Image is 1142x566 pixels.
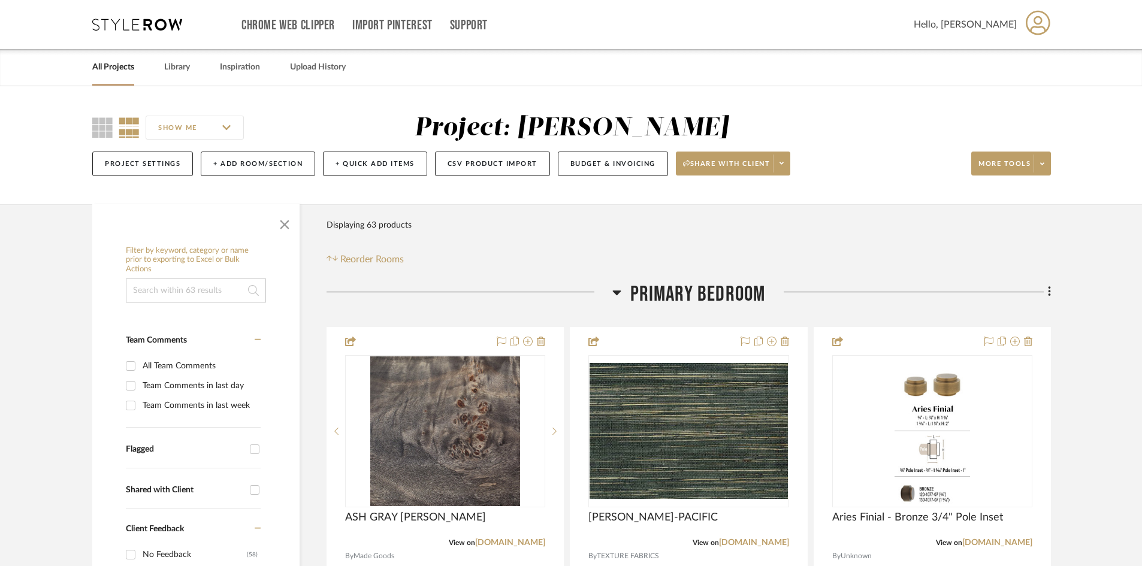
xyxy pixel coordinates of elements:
img: Aries Finial - Bronze 3/4" Pole Inset [895,356,970,506]
div: 0 [833,356,1032,507]
div: Displaying 63 products [327,213,412,237]
button: More tools [971,152,1051,175]
span: More tools [978,159,1031,177]
img: KNOX WC-PACIFIC [590,363,787,499]
div: (58) [247,545,258,564]
span: [PERSON_NAME]-PACIFIC [588,511,718,524]
span: View on [449,539,475,546]
input: Search within 63 results [126,279,266,302]
a: Library [164,59,190,75]
a: Upload History [290,59,346,75]
span: Team Comments [126,336,187,344]
div: Shared with Client [126,485,244,495]
span: Primary Bedroom [630,282,766,307]
div: All Team Comments [143,356,258,376]
span: By [345,550,354,562]
a: Import Pinterest [352,20,433,31]
span: By [588,550,597,562]
a: Chrome Web Clipper [241,20,335,31]
span: TEXTURE FABRICS [597,550,659,562]
button: Share with client [676,152,791,175]
button: + Quick Add Items [323,152,427,176]
div: 0 [589,356,788,507]
a: Inspiration [220,59,260,75]
button: Budget & Invoicing [558,152,668,176]
span: Share with client [683,159,771,177]
span: Hello, [PERSON_NAME] [914,17,1017,32]
span: Unknown [841,550,872,562]
button: Close [273,210,297,234]
button: Reorder Rooms [327,252,404,267]
span: View on [936,539,962,546]
button: Project Settings [92,152,193,176]
a: [DOMAIN_NAME] [962,538,1032,547]
h6: Filter by keyword, category or name prior to exporting to Excel or Bulk Actions [126,246,266,274]
span: By [832,550,841,562]
a: [DOMAIN_NAME] [719,538,789,547]
div: Flagged [126,444,244,455]
span: Client Feedback [126,525,184,533]
span: Reorder Rooms [340,252,404,267]
img: ASH GRAY MAPPA BURL [370,356,520,506]
a: [DOMAIN_NAME] [475,538,545,547]
span: View on [693,539,719,546]
div: Project: [PERSON_NAME] [415,116,729,141]
div: Team Comments in last day [143,376,258,395]
span: ASH GRAY [PERSON_NAME] [345,511,486,524]
div: No Feedback [143,545,247,564]
button: + Add Room/Section [201,152,315,176]
a: Support [450,20,488,31]
a: All Projects [92,59,134,75]
span: Made Goods [354,550,394,562]
button: CSV Product Import [435,152,550,176]
span: Aries Finial - Bronze 3/4" Pole Inset [832,511,1003,524]
div: Team Comments in last week [143,396,258,415]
